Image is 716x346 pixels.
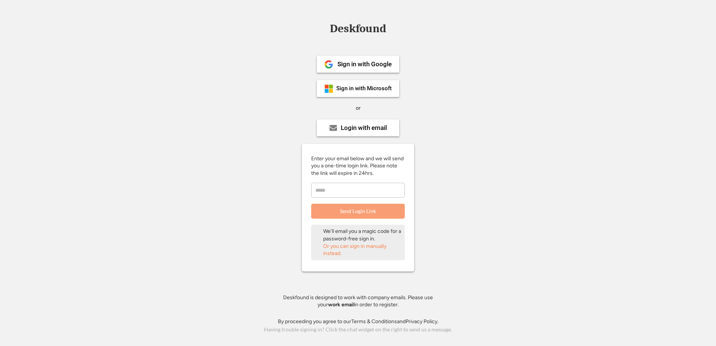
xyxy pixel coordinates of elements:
strong: work email [328,301,354,308]
div: We'll email you a magic code for a password-free sign in. [323,228,402,242]
div: Deskfound is designed to work with company emails. Please use your in order to register. [274,294,442,309]
div: By proceeding you agree to our and [278,318,439,325]
div: Sign in with Microsoft [336,86,392,91]
img: ms-symbollockup_mssymbol_19.png [324,84,333,93]
button: Send Login Link [311,204,405,219]
a: Terms & Conditions [351,318,397,325]
div: Deskfound [326,23,390,34]
div: Sign in with Google [337,61,392,67]
div: Login with email [341,125,387,131]
div: Enter your email below and we will send you a one-time login link. Please note the link will expi... [311,155,405,177]
div: Or you can sign in manually instead. [323,243,402,257]
div: or [356,104,361,112]
img: 1024px-Google__G__Logo.svg.png [324,60,333,69]
a: Privacy Policy. [406,318,439,325]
